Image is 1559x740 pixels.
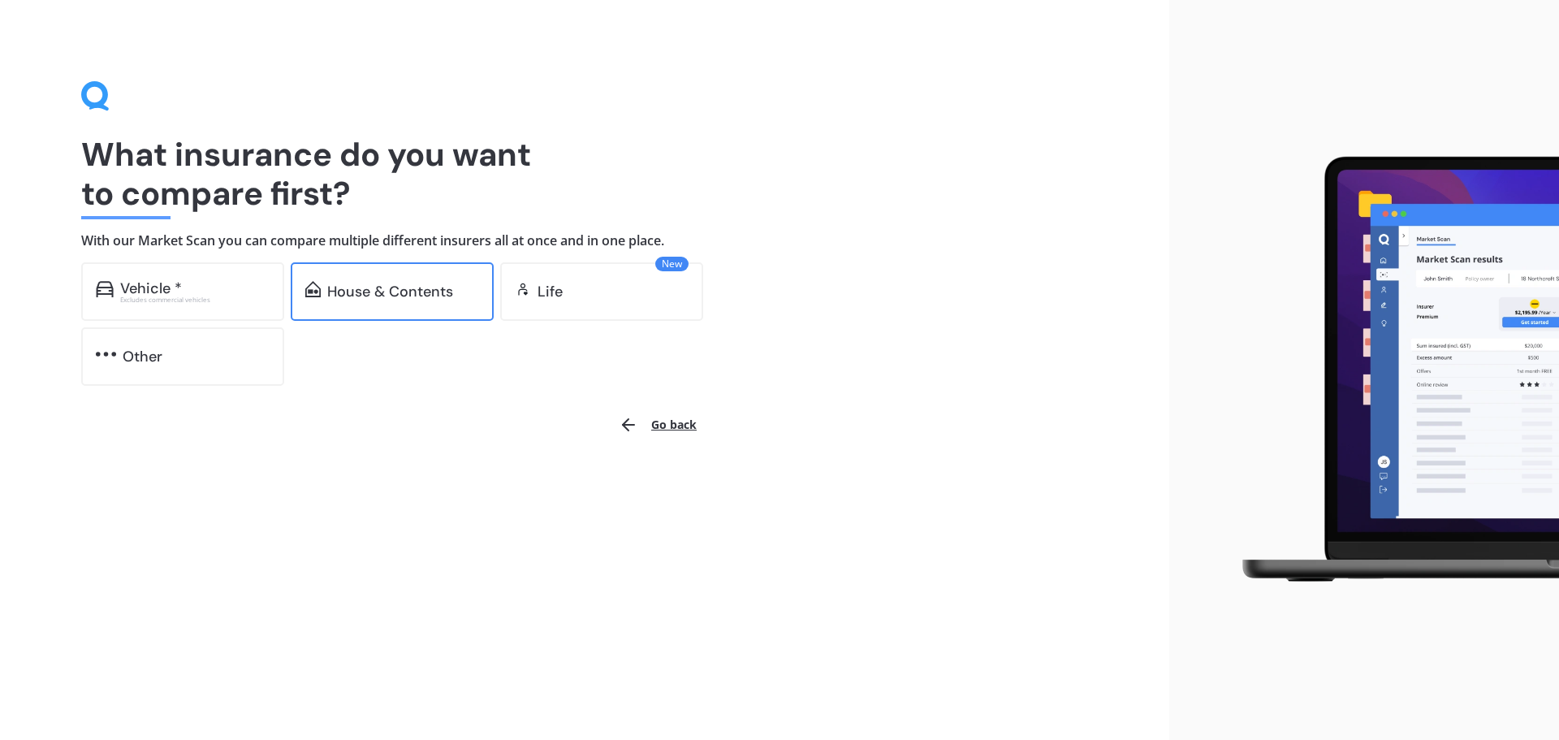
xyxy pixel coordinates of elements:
button: Go back [609,405,706,444]
img: other.81dba5aafe580aa69f38.svg [96,346,116,362]
div: House & Contents [327,283,453,300]
div: Other [123,348,162,365]
div: Excludes commercial vehicles [120,296,270,303]
div: Life [538,283,563,300]
img: laptop.webp [1219,147,1559,594]
h1: What insurance do you want to compare first? [81,135,1088,213]
img: car.f15378c7a67c060ca3f3.svg [96,281,114,297]
h4: With our Market Scan you can compare multiple different insurers all at once and in one place. [81,232,1088,249]
img: home-and-contents.b802091223b8502ef2dd.svg [305,281,321,297]
img: life.f720d6a2d7cdcd3ad642.svg [515,281,531,297]
span: New [655,257,689,271]
div: Vehicle * [120,280,182,296]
